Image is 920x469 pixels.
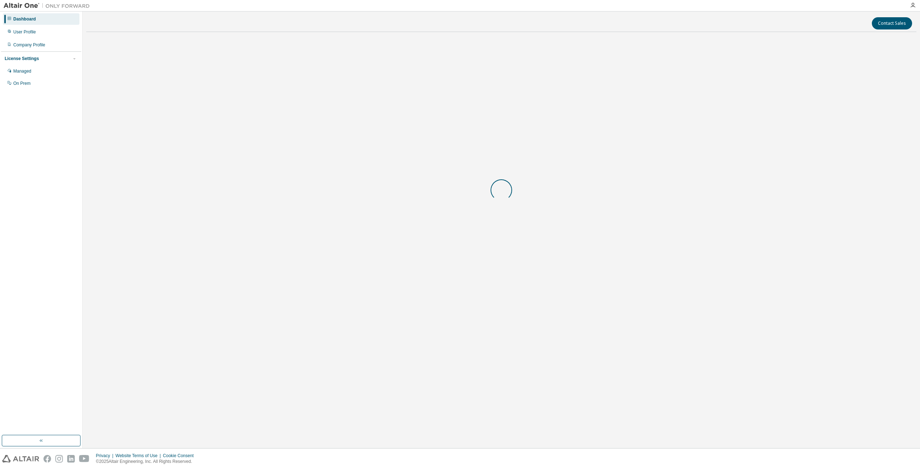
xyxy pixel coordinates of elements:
p: © 2025 Altair Engineering, Inc. All Rights Reserved. [96,459,198,465]
img: youtube.svg [79,455,89,463]
img: facebook.svg [43,455,51,463]
div: Dashboard [13,16,36,22]
div: Privacy [96,453,115,459]
img: instagram.svg [55,455,63,463]
div: On Prem [13,81,31,86]
div: Company Profile [13,42,45,48]
img: linkedin.svg [67,455,75,463]
div: User Profile [13,29,36,35]
div: Website Terms of Use [115,453,163,459]
button: Contact Sales [872,17,912,29]
img: altair_logo.svg [2,455,39,463]
img: Altair One [4,2,93,9]
div: Cookie Consent [163,453,198,459]
div: Managed [13,68,31,74]
div: License Settings [5,56,39,61]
